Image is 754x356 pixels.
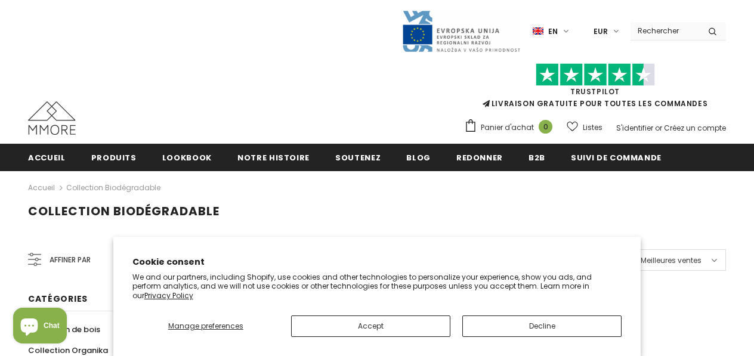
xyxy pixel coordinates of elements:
a: soutenez [335,144,381,171]
span: Blog [406,152,431,163]
a: Blog [406,144,431,171]
a: Listes [567,117,602,138]
a: Privacy Policy [144,290,193,301]
span: Meilleures ventes [641,255,702,267]
span: en [548,26,558,38]
span: Suivi de commande [571,152,662,163]
input: Search Site [631,22,699,39]
span: EUR [594,26,608,38]
span: Collection biodégradable [28,203,220,219]
span: soutenez [335,152,381,163]
span: Redonner [456,152,503,163]
a: Créez un compte [664,123,726,133]
a: B2B [529,144,545,171]
span: Notre histoire [237,152,310,163]
img: Cas MMORE [28,101,76,135]
img: Javni Razpis [401,10,521,53]
button: Decline [462,315,622,337]
span: Lookbook [162,152,212,163]
span: Produits [91,152,137,163]
a: Redonner [456,144,503,171]
a: Produits [91,144,137,171]
span: Catégories [28,293,88,305]
span: B2B [529,152,545,163]
span: Manage preferences [168,321,243,331]
button: Accept [291,315,450,337]
a: Accueil [28,181,55,195]
a: Lookbook [162,144,212,171]
a: Panier d'achat 0 [464,119,558,137]
span: LIVRAISON GRATUITE POUR TOUTES LES COMMANDES [464,69,726,109]
span: Affiner par [50,253,91,267]
span: Accueil [28,152,66,163]
span: or [655,123,662,133]
a: Notre histoire [237,144,310,171]
h2: Cookie consent [132,256,622,268]
span: Collection Organika [28,345,108,356]
a: TrustPilot [570,86,620,97]
span: Listes [583,122,602,134]
a: Accueil [28,144,66,171]
button: Manage preferences [132,315,279,337]
a: Javni Razpis [401,26,521,36]
span: 0 [539,120,552,134]
img: i-lang-1.png [533,26,543,36]
p: We and our partners, including Shopify, use cookies and other technologies to personalize your ex... [132,273,622,301]
inbox-online-store-chat: Shopify online store chat [10,308,70,346]
img: Faites confiance aux étoiles pilotes [536,63,655,86]
a: Suivi de commande [571,144,662,171]
span: Panier d'achat [481,122,534,134]
a: S'identifier [616,123,653,133]
a: Collection biodégradable [66,182,160,193]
